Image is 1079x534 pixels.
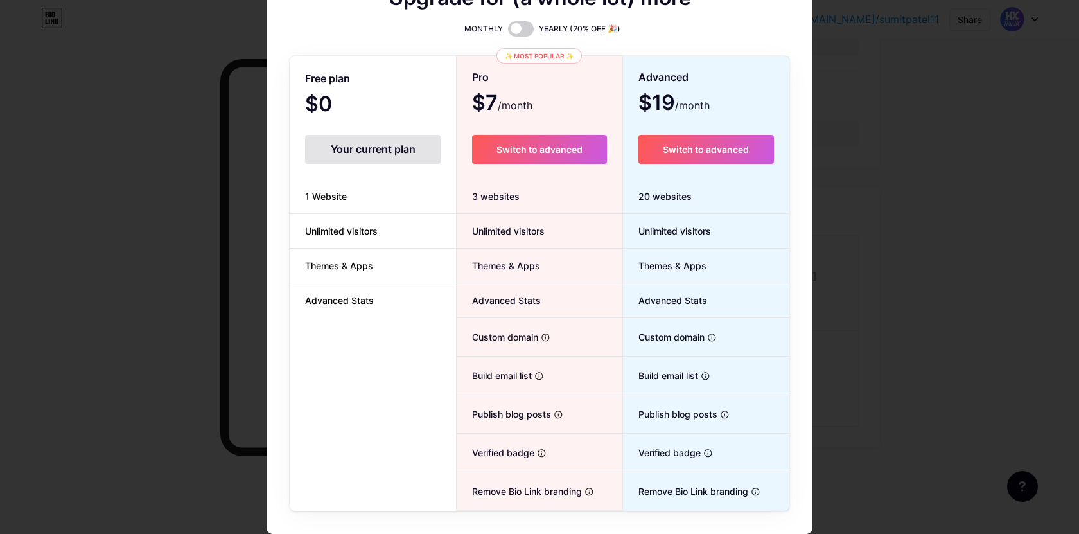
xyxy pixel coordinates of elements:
[464,22,503,35] span: MONTHLY
[675,98,710,113] span: /month
[472,95,532,113] span: $7
[638,135,774,164] button: Switch to advanced
[457,407,551,421] span: Publish blog posts
[290,224,393,238] span: Unlimited visitors
[457,259,540,272] span: Themes & Apps
[290,190,362,203] span: 1 Website
[663,144,749,155] span: Switch to advanced
[290,259,389,272] span: Themes & Apps
[623,369,698,382] span: Build email list
[305,67,350,90] span: Free plan
[457,224,545,238] span: Unlimited visitors
[498,98,532,113] span: /month
[623,294,707,307] span: Advanced Stats
[638,66,689,89] span: Advanced
[623,407,717,421] span: Publish blog posts
[623,259,706,272] span: Themes & Apps
[539,22,620,35] span: YEARLY (20% OFF 🎉)
[496,48,582,64] div: ✨ Most popular ✨
[623,485,748,498] span: Remove Bio Link branding
[457,330,538,344] span: Custom domain
[472,135,606,164] button: Switch to advanced
[305,96,367,114] span: $0
[457,485,582,498] span: Remove Bio Link branding
[496,144,583,155] span: Switch to advanced
[290,294,389,307] span: Advanced Stats
[457,179,622,214] div: 3 websites
[472,66,489,89] span: Pro
[457,369,532,382] span: Build email list
[638,95,710,113] span: $19
[305,135,441,164] div: Your current plan
[457,294,541,307] span: Advanced Stats
[623,179,789,214] div: 20 websites
[623,224,711,238] span: Unlimited visitors
[623,330,705,344] span: Custom domain
[623,446,701,459] span: Verified badge
[457,446,534,459] span: Verified badge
